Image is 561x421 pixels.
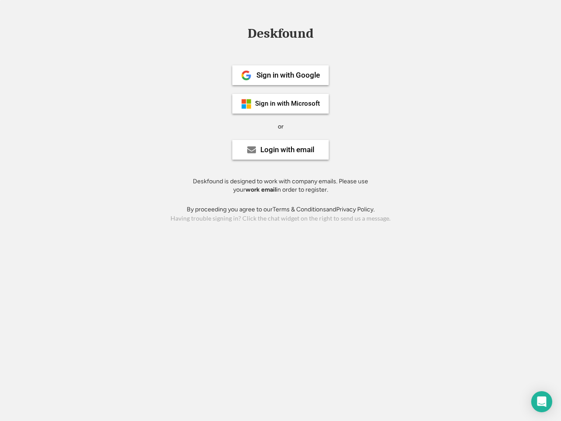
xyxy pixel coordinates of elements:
div: By proceeding you agree to our and [187,205,375,214]
strong: work email [245,186,276,193]
div: or [278,122,284,131]
div: Deskfound is designed to work with company emails. Please use your in order to register. [182,177,379,194]
div: Deskfound [243,27,318,40]
div: Sign in with Google [256,71,320,79]
div: Open Intercom Messenger [531,391,552,412]
a: Terms & Conditions [273,206,326,213]
img: 1024px-Google__G__Logo.svg.png [241,70,252,81]
div: Sign in with Microsoft [255,100,320,107]
a: Privacy Policy. [336,206,375,213]
div: Login with email [260,146,314,153]
img: ms-symbollockup_mssymbol_19.png [241,99,252,109]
